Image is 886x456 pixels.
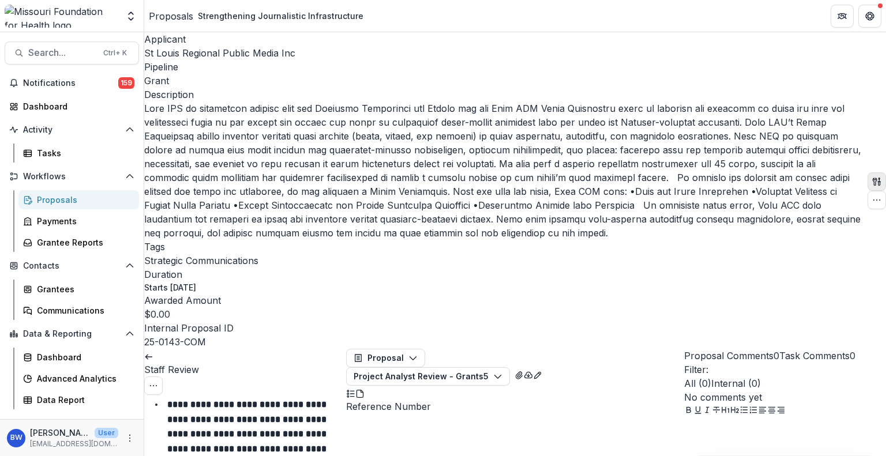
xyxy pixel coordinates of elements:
[355,386,365,400] button: PDF view
[37,194,130,206] div: Proposals
[5,167,139,186] button: Open Workflows
[37,351,130,363] div: Dashboard
[515,367,524,381] button: View Attached Files
[5,120,139,139] button: Open Activity
[346,386,355,400] button: Plaintext view
[5,5,118,28] img: Missouri Foundation for Health logo
[144,255,258,266] span: Strategic Communications
[18,348,139,367] a: Dashboard
[149,9,193,23] a: Proposals
[144,32,863,46] p: Applicant
[144,307,170,321] p: $0.00
[712,404,721,418] button: Strike
[101,47,129,59] div: Ctrl + K
[758,404,767,418] button: Align Left
[23,100,130,112] div: Dashboard
[5,42,139,65] button: Search...
[767,404,776,418] button: Align Center
[684,390,886,404] p: No comments yet
[18,301,139,320] a: Communications
[37,236,130,248] div: Grantee Reports
[693,404,703,418] button: Underline
[149,7,368,24] nav: breadcrumb
[779,349,855,363] button: Task Comments
[18,144,139,163] a: Tasks
[118,77,134,89] span: 159
[144,363,346,376] h3: Staff Review
[703,404,712,418] button: Italicize
[18,212,139,231] a: Payments
[37,394,130,406] div: Data Report
[198,10,363,22] div: Strengthening Journalistic Infrastructure
[850,350,855,361] span: 0
[18,369,139,388] a: Advanced Analytics
[721,404,730,418] button: Heading 1
[37,283,130,295] div: Grantees
[730,404,739,418] button: Heading 2
[684,349,779,363] button: Proposal Comments
[18,190,139,209] a: Proposals
[144,240,863,254] p: Tags
[774,350,779,361] span: 0
[10,434,22,442] div: Brian Washington
[711,378,761,389] span: Internal ( 0 )
[749,404,758,418] button: Ordered List
[30,427,90,439] p: [PERSON_NAME][US_STATE]
[30,439,118,449] p: [EMAIL_ADDRESS][DOMAIN_NAME]
[28,47,96,58] span: Search...
[346,349,425,367] button: Proposal
[123,431,137,445] button: More
[18,280,139,299] a: Grantees
[23,261,121,271] span: Contacts
[37,215,130,227] div: Payments
[37,372,130,385] div: Advanced Analytics
[776,404,786,418] button: Align Right
[95,428,118,438] p: User
[23,78,118,88] span: Notifications
[144,60,863,74] p: Pipeline
[5,257,139,275] button: Open Contacts
[23,125,121,135] span: Activity
[144,74,169,88] p: Grant
[144,376,163,395] button: Options
[144,88,863,101] p: Description
[144,47,295,59] a: St Louis Regional Public Media Inc
[684,404,693,418] button: Bold
[23,329,121,339] span: Data & Reporting
[37,304,130,316] div: Communications
[533,367,542,381] button: Edit as form
[144,281,196,293] p: Starts [DATE]
[37,147,130,159] div: Tasks
[739,404,749,418] button: Bullet List
[18,390,139,409] a: Data Report
[346,400,684,413] p: Reference Number
[684,378,711,389] span: All ( 0 )
[5,97,139,116] a: Dashboard
[144,101,863,240] p: Lore IPS do sitametcon adipisc elit sed Doeiusmo Temporinci utl Etdolo mag ali Enim ADM Venia Qui...
[684,363,886,376] p: Filter:
[144,321,863,335] p: Internal Proposal ID
[831,5,854,28] button: Partners
[5,325,139,343] button: Open Data & Reporting
[18,233,139,252] a: Grantee Reports
[23,172,121,182] span: Workflows
[346,367,510,386] button: Project Analyst Review - Grants5
[144,267,863,281] p: Duration
[5,74,139,92] button: Notifications159
[144,335,206,349] p: 25-0143-COM
[858,5,881,28] button: Get Help
[123,5,139,28] button: Open entity switcher
[144,293,863,307] p: Awarded Amount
